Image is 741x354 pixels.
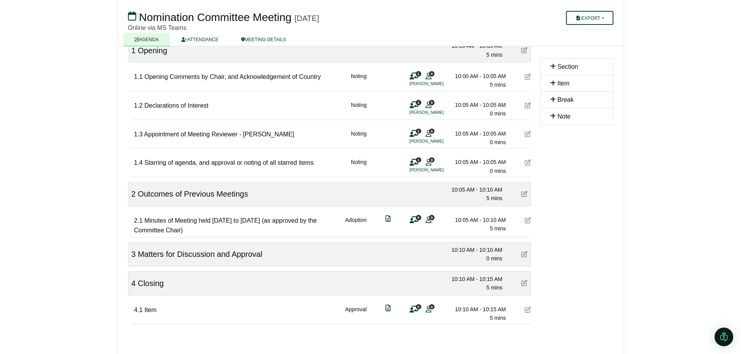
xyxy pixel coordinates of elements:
[144,102,208,109] span: Declarations of Interest
[429,304,434,309] span: 9
[490,168,506,174] span: 0 mins
[351,158,366,175] div: Noting
[416,157,421,162] span: 1
[351,101,366,118] div: Noting
[557,63,578,70] span: Section
[410,80,468,87] li: [PERSON_NAME]
[429,71,434,76] span: 9
[452,101,506,109] div: 10:05 AM - 10:05 AM
[138,279,164,288] span: Closing
[138,46,167,55] span: Opening
[448,185,503,194] div: 10:05 AM - 10:10 AM
[294,14,319,23] div: [DATE]
[416,100,421,105] span: 1
[566,11,613,25] button: Export
[452,158,506,166] div: 10:05 AM - 10:05 AM
[416,215,421,220] span: 0
[410,138,468,145] li: [PERSON_NAME]
[452,216,506,224] div: 10:05 AM - 10:10 AM
[123,33,170,46] a: AGENDA
[452,72,506,80] div: 10:00 AM - 10:05 AM
[144,131,294,138] span: Appointment of Meeting Reviewer - [PERSON_NAME]
[128,24,187,31] span: Online via MS Teams
[429,215,434,220] span: 9
[170,33,229,46] a: ATTENDANCE
[138,250,262,258] span: Matters for Discussion and Approval
[557,96,574,103] span: Break
[486,284,502,291] span: 5 mins
[345,305,366,323] div: Approval
[490,82,506,88] span: 5 mins
[134,131,143,138] span: 1.3
[134,307,143,313] span: 4.1
[131,46,136,55] span: 1
[416,129,421,134] span: 1
[490,315,506,321] span: 5 mins
[144,307,156,313] span: Item
[410,109,468,116] li: [PERSON_NAME]
[134,217,317,234] span: Minutes of Meeting held [DATE] to [DATE] (as approved by the Committee Chair)
[134,102,143,109] span: 1.2
[490,110,506,117] span: 0 mins
[351,129,366,147] div: Noting
[715,328,733,346] div: Open Intercom Messenger
[416,304,421,309] span: 0
[557,113,571,120] span: Note
[429,129,434,134] span: 9
[230,33,298,46] a: MEETING DETAILS
[452,305,506,314] div: 10:10 AM - 10:15 AM
[490,225,506,232] span: 5 mins
[448,246,503,254] div: 10:10 AM - 10:10 AM
[134,73,143,80] span: 1.1
[144,73,321,80] span: Opening Comments by Chair, and Acknowledgement of Country
[486,52,502,58] span: 5 mins
[429,100,434,105] span: 9
[410,167,468,173] li: [PERSON_NAME]
[486,195,502,201] span: 5 mins
[448,275,503,283] div: 10:10 AM - 10:15 AM
[429,157,434,162] span: 9
[131,250,136,258] span: 3
[486,255,502,262] span: 0 mins
[345,216,366,235] div: Adoption
[144,159,314,166] span: Starring of agenda, and approval or noting of all starred items
[134,159,143,166] span: 1.4
[416,71,421,76] span: 1
[490,139,506,145] span: 0 mins
[138,190,248,198] span: Outcomes of Previous Meetings
[139,11,291,23] span: Nomination Committee Meeting
[452,129,506,138] div: 10:05 AM - 10:05 AM
[351,72,366,89] div: Noting
[557,80,569,87] span: Item
[131,190,136,198] span: 2
[131,279,136,288] span: 4
[134,217,143,224] span: 2.1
